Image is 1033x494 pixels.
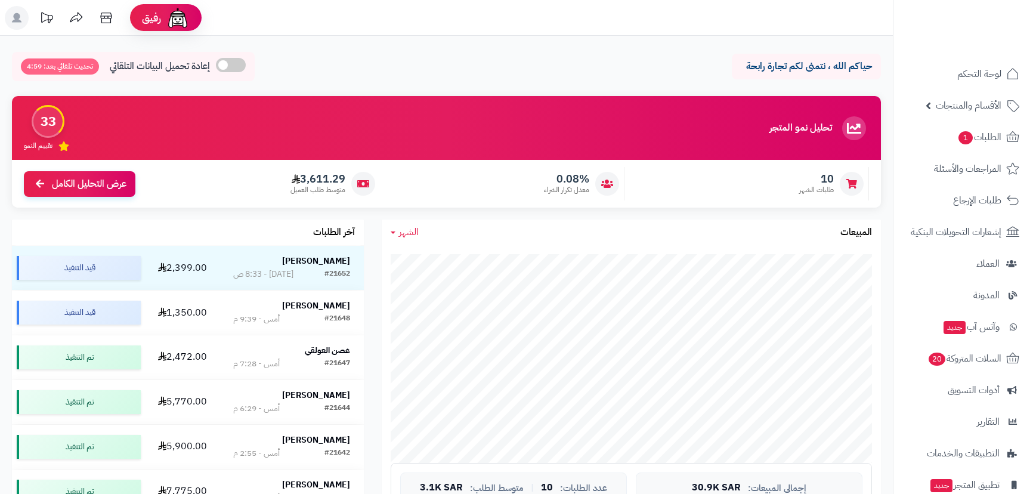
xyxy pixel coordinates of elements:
a: التطبيقات والخدمات [901,439,1026,468]
span: الأقسام والمنتجات [936,97,1001,114]
img: ai-face.png [166,6,190,30]
a: عرض التحليل الكامل [24,171,135,197]
div: أمس - 9:39 م [233,313,280,325]
td: 1,350.00 [146,291,220,335]
span: 10 [541,483,553,493]
span: المراجعات والأسئلة [934,160,1001,177]
strong: [PERSON_NAME] [282,478,350,491]
strong: [PERSON_NAME] [282,434,350,446]
span: طلبات الإرجاع [953,192,1001,209]
span: عرض التحليل الكامل [52,177,126,191]
div: #21644 [324,403,350,415]
span: التقارير [977,413,1000,430]
span: إشعارات التحويلات البنكية [911,224,1001,240]
span: التطبيقات والخدمات [927,445,1000,462]
td: 2,399.00 [146,246,220,290]
span: 30.9K SAR [692,483,741,493]
a: تحديثات المنصة [32,6,61,33]
span: جديد [930,479,952,492]
div: أمس - 6:29 م [233,403,280,415]
span: وآتس آب [942,319,1000,335]
span: أدوات التسويق [948,382,1000,399]
div: #21642 [324,447,350,459]
a: وآتس آبجديد [901,313,1026,341]
div: أمس - 7:28 م [233,358,280,370]
span: رفيق [142,11,161,25]
div: #21647 [324,358,350,370]
span: جديد [944,321,966,334]
div: تم التنفيذ [17,435,141,459]
h3: تحليل نمو المتجر [769,123,832,134]
span: معدل تكرار الشراء [544,185,589,195]
span: إعادة تحميل البيانات التلقائي [110,60,210,73]
div: [DATE] - 8:33 ص [233,268,293,280]
span: تحديث تلقائي بعد: 4:59 [21,58,99,75]
div: #21648 [324,313,350,325]
span: المدونة [973,287,1000,304]
a: السلات المتروكة20 [901,344,1026,373]
a: الطلبات1 [901,123,1026,152]
div: #21652 [324,268,350,280]
span: 3,611.29 [290,172,345,186]
span: العملاء [976,255,1000,272]
span: الطلبات [957,129,1001,146]
strong: غصن العولقي [305,344,350,357]
span: | [531,483,534,492]
span: تطبيق المتجر [929,477,1000,493]
td: 5,770.00 [146,380,220,424]
span: 1 [958,131,973,144]
span: 20 [929,353,945,366]
a: العملاء [901,249,1026,278]
h3: آخر الطلبات [313,227,355,238]
a: الشهر [391,226,419,239]
span: عدد الطلبات: [560,483,607,493]
strong: [PERSON_NAME] [282,255,350,267]
span: السلات المتروكة [927,350,1001,367]
a: إشعارات التحويلات البنكية [901,218,1026,246]
a: التقارير [901,407,1026,436]
td: 5,900.00 [146,425,220,469]
div: قيد التنفيذ [17,301,141,325]
span: متوسط طلب العميل [290,185,345,195]
span: تقييم النمو [24,141,52,151]
span: الشهر [399,225,419,239]
h3: المبيعات [840,227,872,238]
a: أدوات التسويق [901,376,1026,405]
span: 0.08% [544,172,589,186]
a: المدونة [901,281,1026,310]
strong: [PERSON_NAME] [282,300,350,312]
div: تم التنفيذ [17,390,141,414]
a: لوحة التحكم [901,60,1026,88]
a: المراجعات والأسئلة [901,155,1026,183]
div: تم التنفيذ [17,345,141,369]
span: 10 [799,172,834,186]
p: حياكم الله ، نتمنى لكم تجارة رابحة [741,60,872,73]
a: طلبات الإرجاع [901,186,1026,215]
span: متوسط الطلب: [470,483,524,493]
strong: [PERSON_NAME] [282,389,350,402]
span: 3.1K SAR [420,483,463,493]
div: أمس - 2:55 م [233,447,280,459]
img: logo-2.png [952,33,1022,58]
td: 2,472.00 [146,335,220,379]
div: قيد التنفيذ [17,256,141,280]
span: لوحة التحكم [957,66,1001,82]
span: طلبات الشهر [799,185,834,195]
span: إجمالي المبيعات: [748,483,806,493]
